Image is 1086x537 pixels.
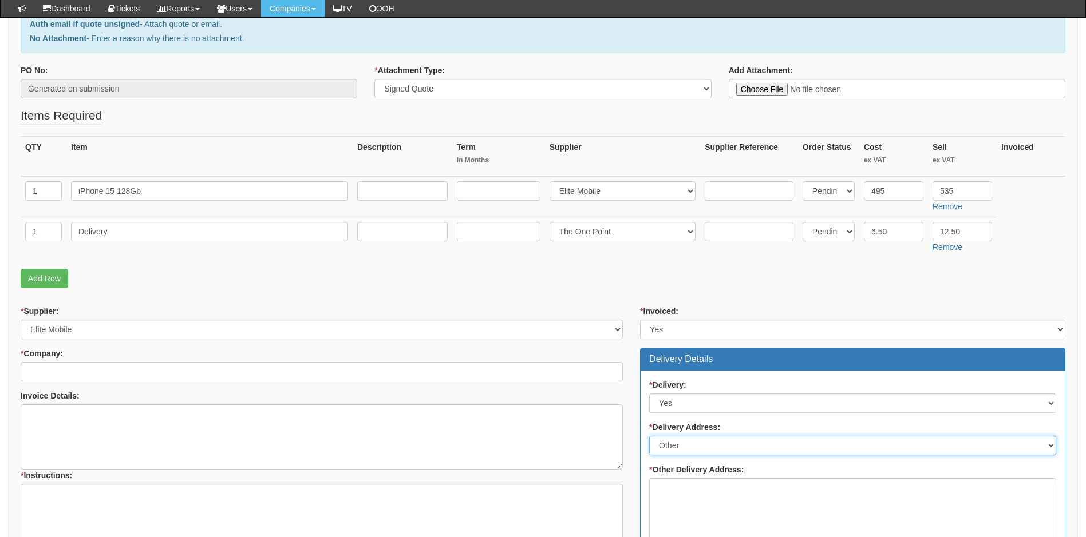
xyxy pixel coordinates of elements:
th: QTY [21,137,66,177]
th: Sell [928,137,997,177]
th: Term [452,137,545,177]
legend: Items Required [21,107,102,125]
th: Description [353,137,452,177]
b: No Attachment [30,34,86,43]
small: ex VAT [933,156,992,165]
label: Delivery Address: [649,421,720,433]
th: Supplier Reference [700,137,798,177]
th: Cost [859,137,928,177]
label: PO No: [21,65,48,76]
h3: Delivery Details [649,354,1056,364]
th: Invoiced [997,137,1065,177]
th: Item [66,137,353,177]
label: Invoiced: [640,305,678,317]
label: Other Delivery Address: [649,464,744,475]
label: Delivery: [649,379,686,391]
label: Company: [21,348,63,359]
label: Instructions: [21,470,72,481]
b: Auth email if quote unsigned [30,19,140,29]
p: - Attach quote or email. [30,18,1056,30]
label: Supplier: [21,305,58,317]
label: Add Attachment: [729,65,793,76]
p: - Enter a reason why there is no attachment. [30,33,1056,44]
small: ex VAT [864,156,923,165]
th: Order Status [798,137,859,177]
a: Remove [933,242,962,252]
small: In Months [457,156,540,165]
th: Supplier [545,137,701,177]
label: Invoice Details: [21,390,80,401]
label: Attachment Type: [374,65,445,76]
a: Add Row [21,269,68,288]
a: Remove [933,202,962,211]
